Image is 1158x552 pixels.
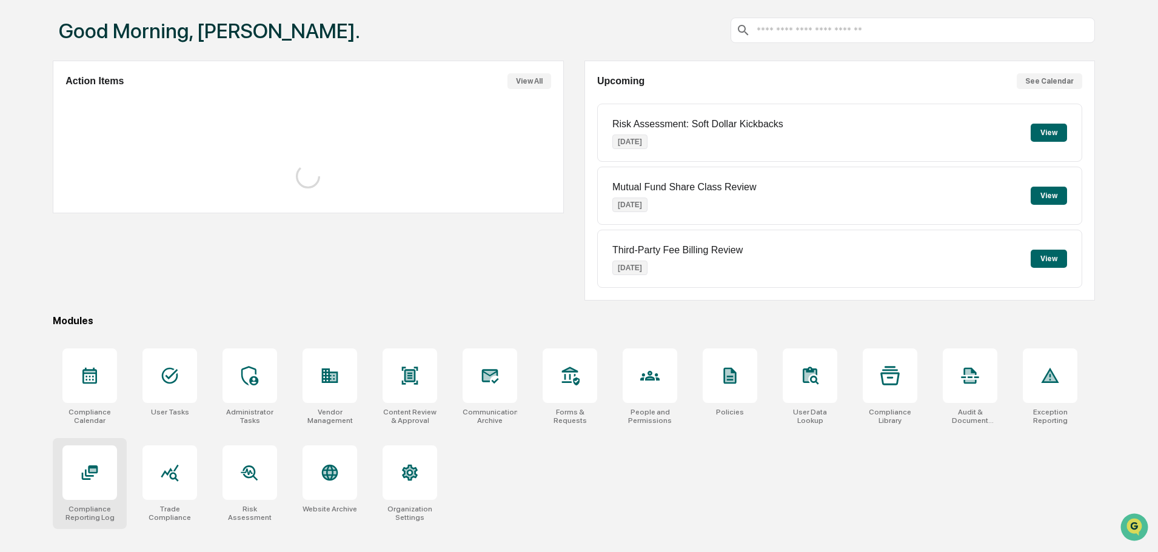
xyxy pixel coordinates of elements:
button: Start new chat [206,96,221,111]
div: 🖐️ [12,154,22,164]
h1: Good Morning, [PERSON_NAME]. [59,19,360,43]
a: Powered byPylon [85,205,147,214]
div: User Tasks [151,408,189,416]
div: Website Archive [303,505,357,513]
div: Risk Assessment [223,505,277,522]
div: We're available if you need us! [41,105,153,115]
div: Compliance Library [863,408,917,425]
div: 🗄️ [88,154,98,164]
span: Attestations [100,153,150,165]
div: Compliance Calendar [62,408,117,425]
div: Organization Settings [383,505,437,522]
iframe: Open customer support [1119,512,1152,545]
button: View All [507,73,551,89]
div: People and Permissions [623,408,677,425]
p: How can we help? [12,25,221,45]
div: Modules [53,315,1095,327]
p: Third-Party Fee Billing Review [612,245,743,256]
div: Audit & Document Logs [943,408,997,425]
button: View [1031,187,1067,205]
p: [DATE] [612,198,648,212]
img: 1746055101610-c473b297-6a78-478c-a979-82029cc54cd1 [12,93,34,115]
p: [DATE] [612,135,648,149]
span: Preclearance [24,153,78,165]
div: Policies [716,408,744,416]
button: See Calendar [1017,73,1082,89]
div: 🔎 [12,177,22,187]
div: Forms & Requests [543,408,597,425]
h2: Upcoming [597,76,644,87]
p: [DATE] [612,261,648,275]
div: User Data Lookup [783,408,837,425]
div: Exception Reporting [1023,408,1077,425]
a: 🔎Data Lookup [7,171,81,193]
p: Mutual Fund Share Class Review [612,182,756,193]
div: Start new chat [41,93,199,105]
a: 🖐️Preclearance [7,148,83,170]
span: Pylon [121,205,147,214]
div: Trade Compliance [142,505,197,522]
p: Risk Assessment: Soft Dollar Kickbacks [612,119,783,130]
div: Content Review & Approval [383,408,437,425]
h2: Action Items [65,76,124,87]
button: View [1031,124,1067,142]
div: Vendor Management [303,408,357,425]
div: Administrator Tasks [223,408,277,425]
div: Communications Archive [463,408,517,425]
span: Data Lookup [24,176,76,188]
div: Compliance Reporting Log [62,505,117,522]
button: View [1031,250,1067,268]
a: 🗄️Attestations [83,148,155,170]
